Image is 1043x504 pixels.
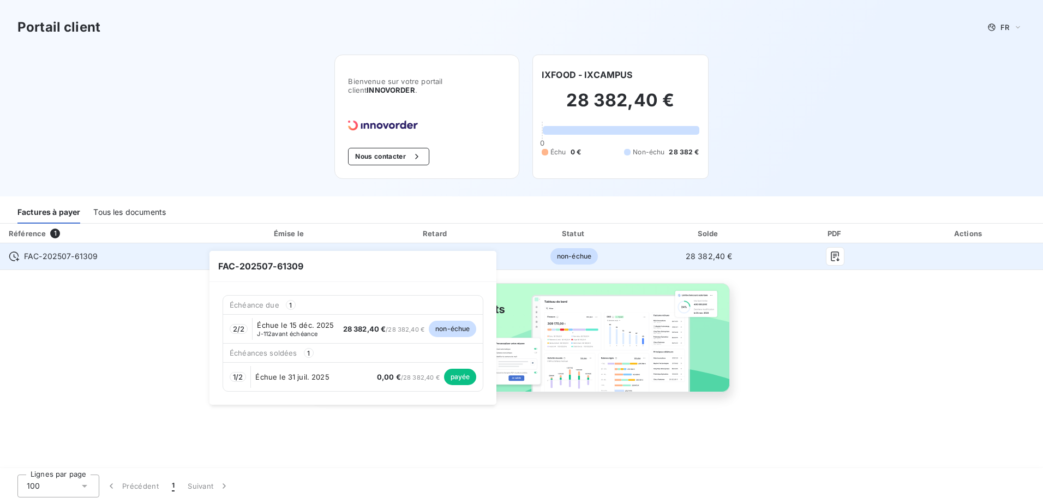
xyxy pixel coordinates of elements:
h3: Portail client [17,17,100,37]
span: / 28 382,40 € [343,326,424,333]
h2: 28 382,40 € [542,89,699,122]
div: Factures à payer [17,201,80,224]
button: Nous contacter [348,148,429,165]
span: 0,00 € [377,373,401,381]
img: Company logo [348,121,418,130]
span: payée [444,369,477,385]
div: Actions [897,228,1041,239]
span: non-échue [550,248,598,265]
span: Échue le 15 déc. 2025 [257,321,334,329]
div: Statut [508,228,640,239]
div: PDF [778,228,893,239]
span: 2 / 2 [233,325,244,333]
span: FAC-202507-61309 [24,251,98,262]
span: 28 382,40 € [343,325,386,333]
span: 100 [27,481,40,491]
span: 1 [172,481,175,491]
button: Suivant [181,475,236,497]
span: FAC-202507-61309 [209,251,496,282]
div: Solde [645,228,774,239]
span: 1 [50,229,60,238]
span: FR [1000,23,1009,32]
span: Échue le 31 juil. 2025 [255,373,329,381]
span: non-échue [429,321,476,337]
span: 1 [304,348,314,358]
span: Échéance due [230,301,279,309]
span: 1 / 2 [233,373,243,381]
span: Échéances soldées [230,349,297,357]
div: Référence [9,229,46,238]
span: J-112 [257,330,272,338]
div: Retard [368,228,503,239]
button: 1 [165,475,181,497]
div: Tous les documents [93,201,166,224]
span: INNOVORDER [367,86,415,94]
span: avant échéance [257,331,317,337]
span: Échu [550,147,566,157]
span: 0 [540,139,544,147]
span: 28 382,40 € [686,251,733,261]
span: Non-échu [633,147,664,157]
button: Précédent [99,475,165,497]
span: Bienvenue sur votre portail client . [348,77,506,94]
span: 28 382 € [669,147,699,157]
span: 1 [286,300,296,310]
h6: IXFOOD - IXCAMPUS [542,68,633,81]
span: 0 € [571,147,581,157]
span: / 28 382,40 € [377,374,440,381]
img: banner [301,277,742,411]
div: Émise le [216,228,364,239]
